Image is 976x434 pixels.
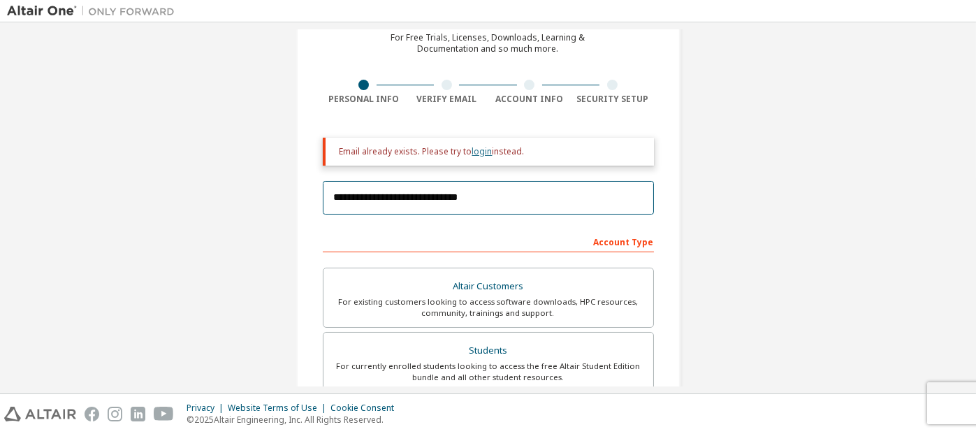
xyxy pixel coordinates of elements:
[332,361,645,383] div: For currently enrolled students looking to access the free Altair Student Edition bundle and all ...
[571,94,654,105] div: Security Setup
[488,94,571,105] div: Account Info
[323,230,654,252] div: Account Type
[228,403,330,414] div: Website Terms of Use
[154,407,174,421] img: youtube.svg
[405,94,488,105] div: Verify Email
[7,4,182,18] img: Altair One
[187,403,228,414] div: Privacy
[391,32,585,55] div: For Free Trials, Licenses, Downloads, Learning & Documentation and so much more.
[332,277,645,296] div: Altair Customers
[187,414,402,426] p: © 2025 Altair Engineering, Inc. All Rights Reserved.
[472,145,493,157] a: login
[4,407,76,421] img: altair_logo.svg
[108,407,122,421] img: instagram.svg
[131,407,145,421] img: linkedin.svg
[332,296,645,319] div: For existing customers looking to access software downloads, HPC resources, community, trainings ...
[340,146,643,157] div: Email already exists. Please try to instead.
[330,403,402,414] div: Cookie Consent
[323,94,406,105] div: Personal Info
[85,407,99,421] img: facebook.svg
[332,341,645,361] div: Students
